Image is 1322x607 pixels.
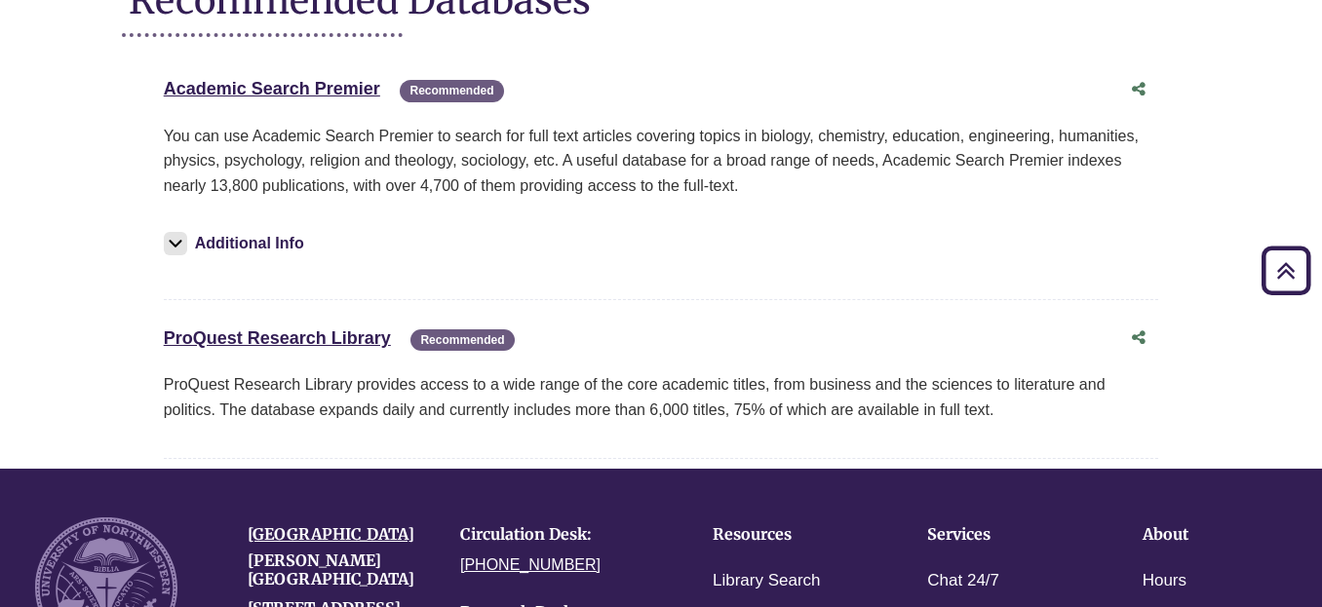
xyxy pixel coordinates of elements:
[164,230,310,257] button: Additional Info
[1255,257,1317,284] a: Back to Top
[927,567,999,595] a: Chat 24/7
[1119,71,1158,108] button: Share this database
[1143,567,1186,595] a: Hours
[248,524,414,544] a: [GEOGRAPHIC_DATA]
[460,525,649,544] h4: Circulation Desk:
[1119,320,1158,357] button: Share this database
[713,525,841,544] h4: Resources
[410,329,514,352] span: Recommended
[164,372,1159,422] p: ProQuest Research Library provides access to a wide range of the core academic titles, from busin...
[927,525,1056,544] h4: Services
[164,328,391,348] a: ProQuest Research Library
[460,556,601,573] a: [PHONE_NUMBER]
[1143,525,1271,544] h4: About
[713,567,821,595] a: Library Search
[400,80,503,102] span: Recommended
[164,124,1159,199] p: You can use Academic Search Premier to search for full text articles covering topics in biology, ...
[164,79,380,98] a: Academic Search Premier
[248,551,437,588] h4: [PERSON_NAME][GEOGRAPHIC_DATA]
